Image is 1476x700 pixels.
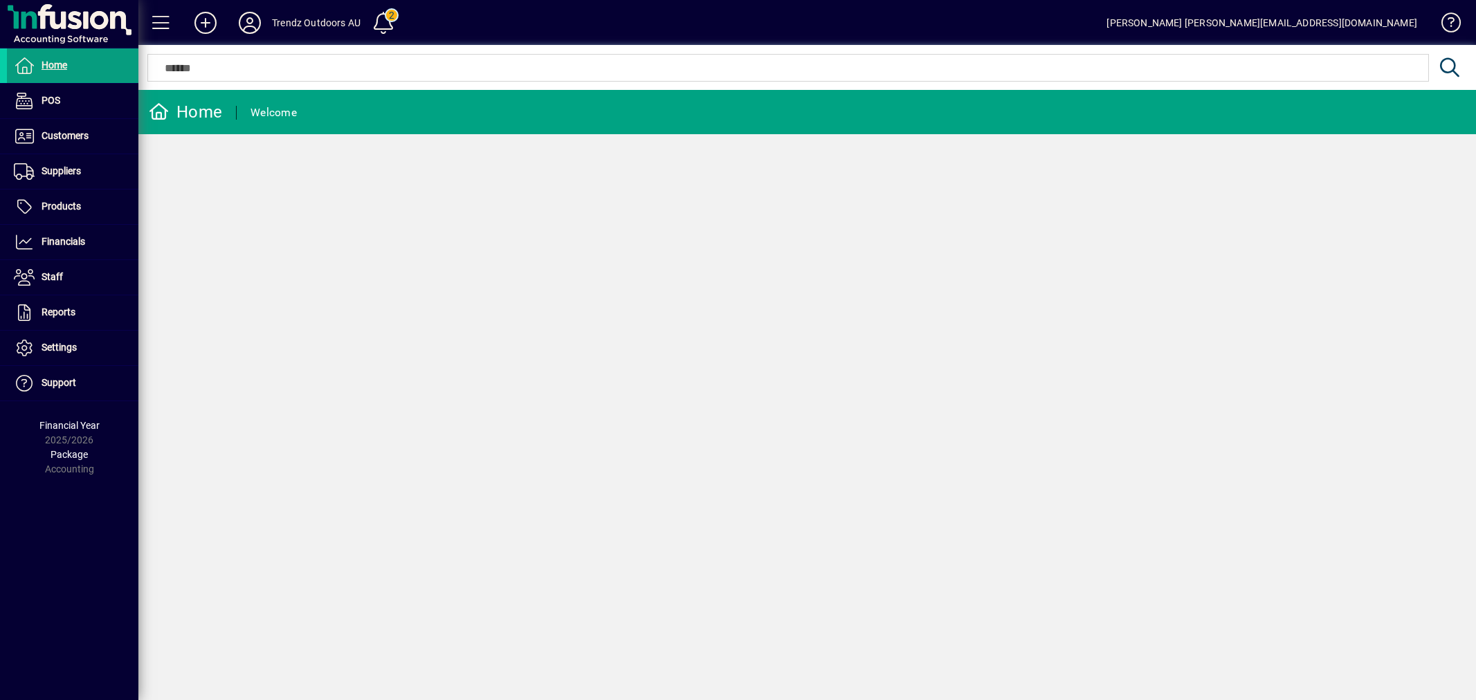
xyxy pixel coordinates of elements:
span: Support [42,377,76,388]
a: Staff [7,260,138,295]
span: Reports [42,306,75,317]
a: Settings [7,331,138,365]
span: Financials [42,236,85,247]
a: Financials [7,225,138,259]
div: Welcome [250,102,297,124]
a: Reports [7,295,138,330]
span: Financial Year [39,420,100,431]
span: Customers [42,130,89,141]
a: Customers [7,119,138,154]
span: Suppliers [42,165,81,176]
a: POS [7,84,138,118]
div: Home [149,101,222,123]
span: Products [42,201,81,212]
span: POS [42,95,60,106]
a: Support [7,366,138,400]
span: Package [51,449,88,460]
span: Staff [42,271,63,282]
span: Settings [42,342,77,353]
a: Suppliers [7,154,138,189]
span: Home [42,59,67,71]
a: Products [7,190,138,224]
div: Trendz Outdoors AU [272,12,361,34]
a: Knowledge Base [1431,3,1459,48]
div: [PERSON_NAME] [PERSON_NAME][EMAIL_ADDRESS][DOMAIN_NAME] [1106,12,1417,34]
button: Profile [228,10,272,35]
button: Add [183,10,228,35]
